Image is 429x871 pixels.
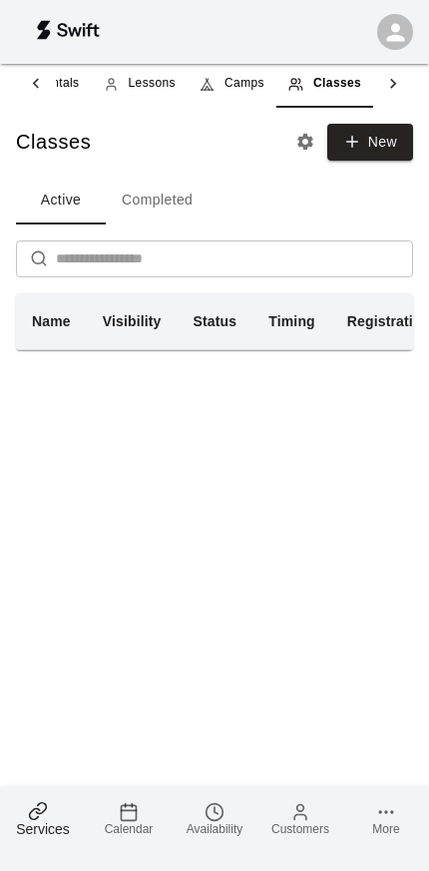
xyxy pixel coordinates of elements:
span: Lessons [129,74,177,94]
a: Customers [257,786,343,851]
button: Classes settings [290,127,320,157]
button: New [327,124,413,161]
b: Status [194,313,237,329]
h5: Classes [16,129,91,156]
span: Camps [224,74,264,94]
a: More [343,786,429,851]
span: Rentals [36,74,80,94]
button: Active [16,177,106,224]
span: Calendar [105,822,154,836]
b: Name [32,313,71,329]
b: Timing [268,313,315,329]
span: Availability [187,822,242,836]
span: Customers [271,822,329,836]
a: Availability [172,786,257,851]
span: More [372,822,399,836]
span: Classes [313,74,361,94]
span: Services [16,821,70,837]
button: Completed [106,177,209,224]
b: Visibility [103,313,162,329]
a: Calendar [86,786,172,851]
